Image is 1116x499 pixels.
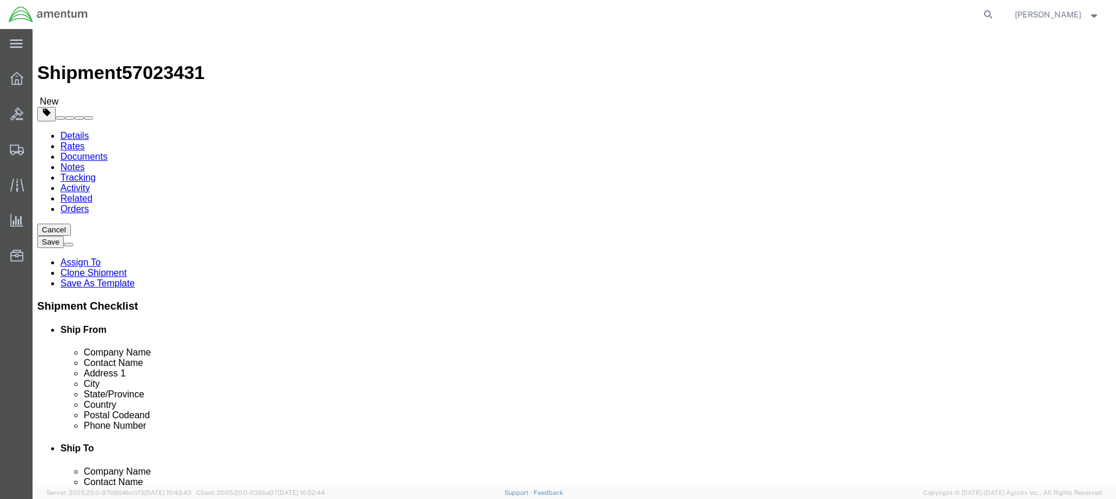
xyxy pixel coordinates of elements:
[534,489,563,496] a: Feedback
[33,29,1116,487] iframe: FS Legacy Container
[8,6,88,23] img: logo
[1015,8,1081,21] span: Alvaro Borbon
[505,489,534,496] a: Support
[278,489,325,496] span: [DATE] 10:52:44
[1014,8,1100,21] button: [PERSON_NAME]
[144,489,191,496] span: [DATE] 10:43:43
[196,489,325,496] span: Client: 2025.20.0-035ba07
[923,488,1102,498] span: Copyright © [DATE]-[DATE] Agistix Inc., All Rights Reserved
[46,489,191,496] span: Server: 2025.20.0-970904bc0f3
